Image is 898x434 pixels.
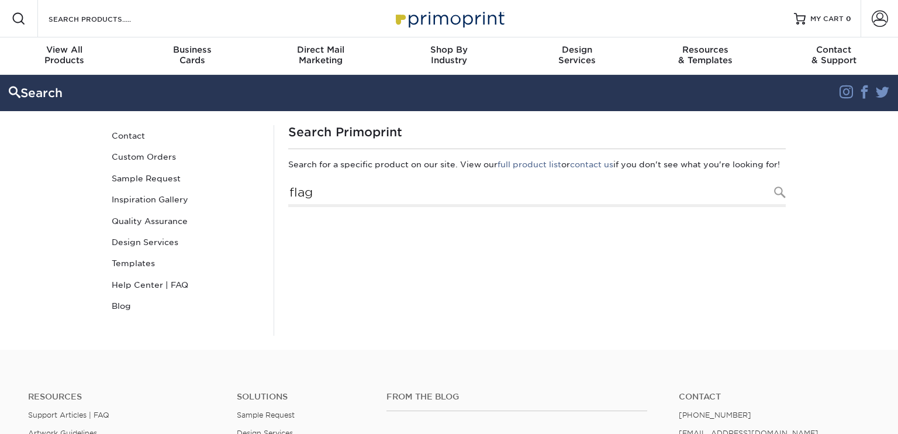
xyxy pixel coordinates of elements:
[386,392,647,402] h4: From the Blog
[641,37,769,75] a: Resources& Templates
[107,232,265,253] a: Design Services
[28,411,109,419] a: Support Articles | FAQ
[770,44,898,66] div: & Support
[28,392,219,402] h4: Resources
[237,392,368,402] h4: Solutions
[679,392,870,402] a: Contact
[385,37,513,75] a: Shop ByIndustry
[107,168,265,189] a: Sample Request
[288,159,786,170] p: Search for a specific product on our site. View our or if you don't see what you're looking for!
[513,44,641,55] span: Design
[107,274,265,295] a: Help Center | FAQ
[257,37,385,75] a: Direct MailMarketing
[128,44,256,55] span: Business
[513,44,641,66] div: Services
[237,411,295,419] a: Sample Request
[128,44,256,66] div: Cards
[641,44,769,55] span: Resources
[107,253,265,274] a: Templates
[770,44,898,55] span: Contact
[391,6,507,31] img: Primoprint
[679,411,751,419] a: [PHONE_NUMBER]
[107,211,265,232] a: Quality Assurance
[47,12,161,26] input: SEARCH PRODUCTS.....
[288,180,786,207] input: Search Products...
[810,14,844,24] span: MY CART
[385,44,513,55] span: Shop By
[498,160,561,169] a: full product list
[770,37,898,75] a: Contact& Support
[257,44,385,66] div: Marketing
[107,189,265,210] a: Inspiration Gallery
[288,125,786,139] h1: Search Primoprint
[107,125,265,146] a: Contact
[128,37,256,75] a: BusinessCards
[257,44,385,55] span: Direct Mail
[513,37,641,75] a: DesignServices
[641,44,769,66] div: & Templates
[107,295,265,316] a: Blog
[385,44,513,66] div: Industry
[846,15,851,23] span: 0
[107,146,265,167] a: Custom Orders
[570,160,613,169] a: contact us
